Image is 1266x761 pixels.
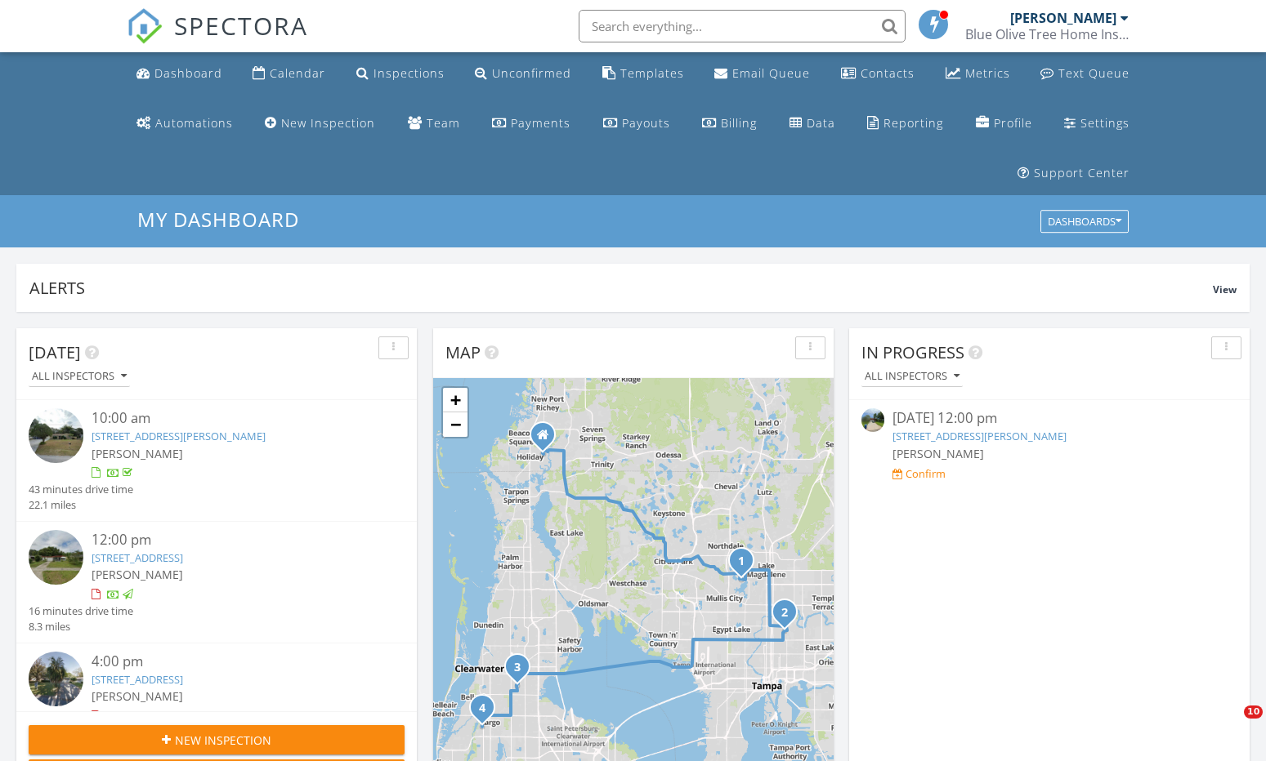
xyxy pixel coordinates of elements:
div: 8.3 miles [29,619,133,634]
div: Team [427,115,460,131]
a: [STREET_ADDRESS] [92,550,183,565]
div: 16 minutes drive time [29,603,133,619]
span: [DATE] [29,341,81,363]
a: [STREET_ADDRESS][PERSON_NAME] [92,429,266,443]
a: 4:00 pm [STREET_ADDRESS] [PERSON_NAME] 40 minutes drive time 23.1 miles [29,652,405,756]
div: 10:00 am [92,408,374,429]
img: streetview [29,652,83,706]
span: View [1213,283,1237,296]
div: 1354 Eastfield Dr, Clearwater, FL 33764 [517,666,527,676]
a: Email Queue [708,59,816,89]
div: New Inspection [281,115,375,131]
div: 12:00 pm [92,530,374,550]
button: All Inspectors [29,366,130,388]
div: Settings [1080,115,1130,131]
div: Metrics [965,65,1010,81]
button: All Inspectors [861,366,963,388]
iframe: Intercom live chat [1210,705,1250,745]
button: Dashboards [1040,211,1129,234]
a: Payments [485,109,577,139]
a: Zoom in [443,388,467,412]
div: Support Center [1034,165,1130,180]
input: Search everything... [579,10,906,42]
div: 22.1 miles [29,497,133,513]
i: 3 [514,662,521,674]
a: 10:00 am [STREET_ADDRESS][PERSON_NAME] [PERSON_NAME] 43 minutes drive time 22.1 miles [29,408,405,513]
a: Text Queue [1034,59,1136,89]
div: 6404 N 20th St, Tampa, FL 33610 [785,612,794,621]
div: Templates [620,65,684,81]
a: [DATE] 12:00 pm [STREET_ADDRESS][PERSON_NAME] [PERSON_NAME] Confirm [861,408,1237,481]
span: [PERSON_NAME] [892,446,984,461]
a: Inspections [350,59,451,89]
a: Payouts [597,109,677,139]
span: Map [445,341,481,363]
div: Unconfirmed [492,65,571,81]
div: [DATE] 12:00 pm [892,408,1206,429]
div: Reporting [884,115,943,131]
div: Inspections [374,65,445,81]
div: Text Queue [1058,65,1130,81]
div: Blue Olive Tree Home Inspections LLC [965,26,1129,42]
a: Settings [1058,109,1136,139]
div: Contacts [861,65,915,81]
a: Templates [596,59,691,89]
a: Unconfirmed [468,59,578,89]
div: Dashboards [1048,216,1121,228]
div: 4:00 pm [92,652,374,672]
a: Zoom out [443,412,467,437]
div: Email Queue [732,65,810,81]
div: Automations [155,115,233,131]
a: 12:00 pm [STREET_ADDRESS] [PERSON_NAME] 16 minutes drive time 8.3 miles [29,530,405,634]
a: Automations (Basic) [130,109,239,139]
div: Payouts [622,115,670,131]
div: Billing [721,115,757,131]
div: All Inspectors [32,371,127,382]
a: New Inspection [258,109,382,139]
span: [PERSON_NAME] [92,567,183,582]
img: streetview [29,408,83,463]
a: Company Profile [969,109,1039,139]
div: Confirm [906,467,946,480]
a: Dashboard [130,59,229,89]
a: [STREET_ADDRESS][PERSON_NAME] [892,429,1067,443]
img: The Best Home Inspection Software - Spectora [127,8,163,44]
i: 2 [781,607,788,619]
a: Reporting [861,109,950,139]
a: Calendar [246,59,332,89]
a: Team [401,109,467,139]
a: SPECTORA [127,22,308,56]
i: 1 [738,556,745,567]
span: In Progress [861,341,964,363]
div: Calendar [270,65,325,81]
div: Data [807,115,835,131]
span: New Inspection [175,732,271,749]
a: Billing [696,109,763,139]
span: 10 [1244,705,1263,719]
a: Metrics [939,59,1017,89]
div: Dashboard [154,65,222,81]
div: All Inspectors [865,371,960,382]
div: 722 13th Ave SW, Largo, FL 33770 [482,707,492,717]
span: [PERSON_NAME] [92,446,183,461]
a: Support Center [1011,158,1136,189]
div: 2540 Krueger Ln, Tampa, FL 33618 [741,560,751,570]
div: 5425 Kimberly lane, Holiday FL 34690 [543,434,552,444]
a: Data [783,109,842,139]
a: Contacts [834,59,921,89]
button: New Inspection [29,725,405,754]
span: SPECTORA [174,8,308,42]
div: Alerts [29,277,1213,299]
div: Payments [511,115,570,131]
a: [STREET_ADDRESS] [92,672,183,687]
span: [PERSON_NAME] [92,688,183,704]
i: 4 [479,703,485,714]
div: Profile [994,115,1032,131]
a: Confirm [892,466,946,482]
img: streetview [861,408,884,431]
span: My Dashboard [137,206,299,233]
div: [PERSON_NAME] [1010,10,1116,26]
img: streetview [29,530,83,585]
div: 43 minutes drive time [29,482,133,497]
